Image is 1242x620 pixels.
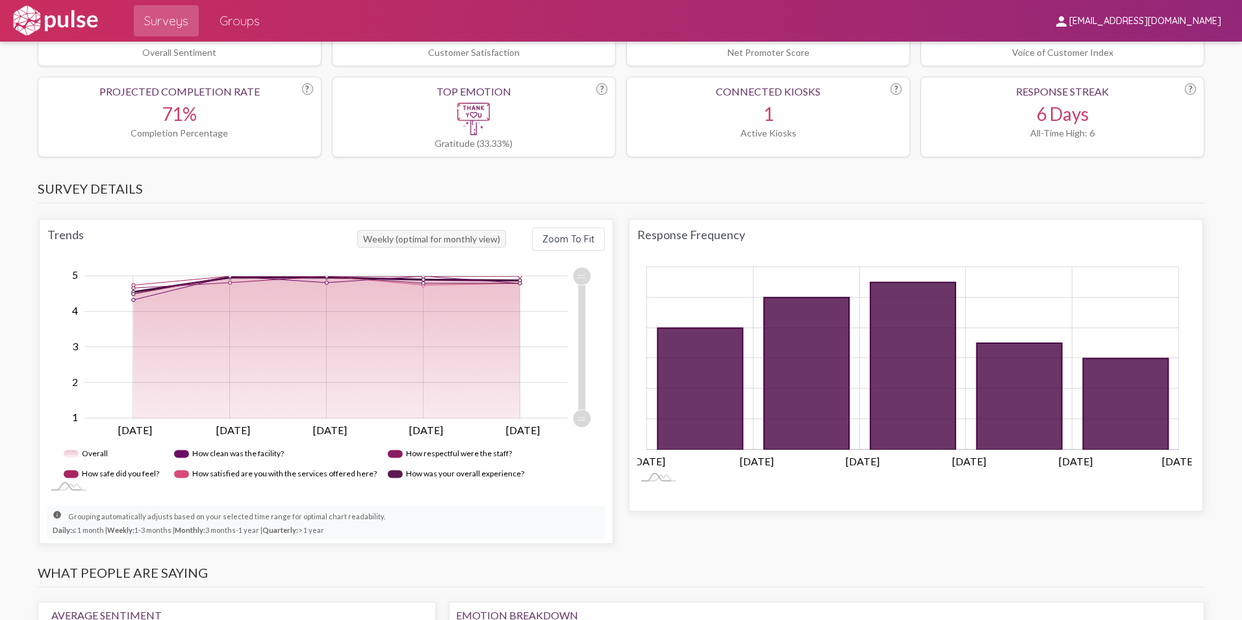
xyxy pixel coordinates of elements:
tspan: [DATE] [506,424,540,436]
img: white-logo.svg [10,5,100,37]
a: Groups [209,5,270,36]
tspan: [DATE] [1059,455,1093,467]
div: Active Kiosks [635,127,902,138]
strong: Quarterly: [262,526,298,534]
tspan: [DATE] [631,455,665,467]
div: Projected Completion Rate [46,85,313,97]
tspan: [DATE] [313,424,347,436]
strong: Monthly: [175,526,205,534]
g: How safe did you feel? [64,464,161,484]
tspan: 3 [72,340,79,352]
g: Legend [64,444,589,484]
tspan: [DATE] [409,424,443,436]
div: Customer Satisfaction [340,47,607,58]
div: Trends [47,227,357,251]
div: Overall Sentiment [46,47,313,58]
div: Net Promoter Score [635,47,902,58]
div: Response Streak [929,85,1196,97]
tspan: 1 [72,411,78,423]
small: Grouping automatically adjusts based on your selected time range for optimal chart readability. ≤... [53,510,385,535]
div: ? [596,83,607,95]
tspan: 5 [72,268,78,281]
tspan: 2 [72,375,78,387]
div: 6 Days [929,103,1196,125]
div: ? [891,83,902,95]
mat-icon: person [1054,14,1069,29]
g: Chart [631,266,1196,467]
tspan: [DATE] [739,455,773,467]
div: 71% [46,103,313,125]
h3: What people are saying [38,565,1204,588]
button: [EMAIL_ADDRESS][DOMAIN_NAME] [1043,8,1232,32]
g: How clean was the facility? [174,444,287,464]
h3: Survey Details [38,181,1204,203]
g: How respectful were the staff? [388,444,514,464]
tspan: [DATE] [216,424,250,436]
div: Gratitude (33.33%) [340,138,607,149]
tspan: [DATE] [118,424,152,436]
tspan: [DATE] [952,455,986,467]
tspan: [DATE] [846,455,880,467]
div: 1 [635,103,902,125]
g: Overall [64,444,110,464]
div: All-Time High: 6 [929,127,1196,138]
span: Surveys [144,9,188,32]
a: Surveys [134,5,199,36]
div: Connected Kiosks [635,85,902,97]
span: [EMAIL_ADDRESS][DOMAIN_NAME] [1069,16,1221,27]
g: Responses [657,282,1168,450]
div: Voice of Customer Index [929,47,1196,58]
span: Weekly (optimal for monthly view) [357,230,506,248]
div: Completion Percentage [46,127,313,138]
div: ? [302,83,313,95]
div: Response Frequency [637,227,1195,242]
tspan: [DATE] [1162,455,1196,467]
g: How was your overall experience? [388,464,525,484]
img: Gratitude [457,103,490,135]
mat-icon: info [53,510,68,526]
div: ? [1185,83,1196,95]
g: Chart [57,267,592,484]
button: Zoom To Fit [532,227,605,251]
tspan: 4 [72,304,78,316]
g: How satisfied are you with the services offered here? [174,464,377,484]
span: Zoom To Fit [542,233,594,245]
strong: Weekly: [107,526,134,534]
strong: Daily: [53,526,72,534]
span: Groups [220,9,260,32]
div: Top Emotion [340,85,607,97]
